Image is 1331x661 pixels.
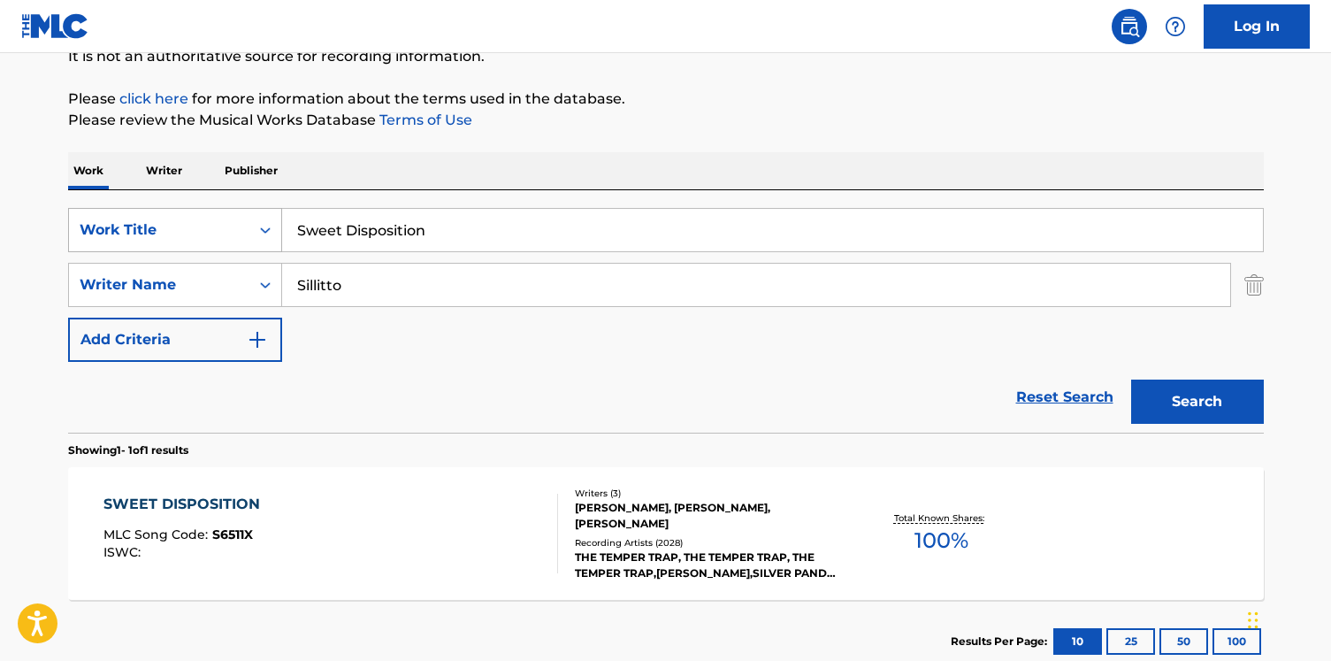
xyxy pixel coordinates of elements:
[68,88,1264,110] p: Please for more information about the terms used in the database.
[103,494,269,515] div: SWEET DISPOSITION
[914,525,968,557] span: 100 %
[103,544,145,560] span: ISWC :
[1112,9,1147,44] a: Public Search
[68,208,1264,433] form: Search Form
[68,467,1264,600] a: SWEET DISPOSITIONMLC Song Code:S6511XISWC:Writers (3)[PERSON_NAME], [PERSON_NAME], [PERSON_NAME]R...
[575,487,842,500] div: Writers ( 3 )
[80,274,239,296] div: Writer Name
[68,110,1264,131] p: Please review the Musical Works Database
[575,550,842,581] div: THE TEMPER TRAP, THE TEMPER TRAP, THE TEMPER TRAP,[PERSON_NAME],SILVER PANDA, THE TEMPER TRAP, TH...
[894,511,989,525] p: Total Known Shares:
[68,152,109,189] p: Work
[247,329,268,350] img: 9d2ae6d4665cec9f34b9.svg
[1212,628,1261,655] button: 100
[219,152,283,189] p: Publisher
[575,500,842,532] div: [PERSON_NAME], [PERSON_NAME], [PERSON_NAME]
[103,526,212,542] span: MLC Song Code :
[951,634,1052,649] p: Results Per Page:
[68,442,188,458] p: Showing 1 - 1 of 1 results
[1053,628,1102,655] button: 10
[212,526,253,542] span: S6511X
[1204,4,1310,49] a: Log In
[1243,576,1331,661] div: Widget chat
[1119,16,1140,37] img: search
[1158,9,1193,44] div: Help
[119,90,188,107] a: click here
[1131,380,1264,424] button: Search
[376,111,472,128] a: Terms of Use
[68,318,282,362] button: Add Criteria
[21,13,89,39] img: MLC Logo
[1106,628,1155,655] button: 25
[1165,16,1186,37] img: help
[68,46,1264,67] p: It is not an authoritative source for recording information.
[80,219,239,241] div: Work Title
[141,152,187,189] p: Writer
[1248,594,1258,647] div: Trascina
[1244,263,1264,307] img: Delete Criterion
[1159,628,1208,655] button: 50
[1007,378,1122,417] a: Reset Search
[575,536,842,550] div: Recording Artists ( 2028 )
[1243,576,1331,661] iframe: Chat Widget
